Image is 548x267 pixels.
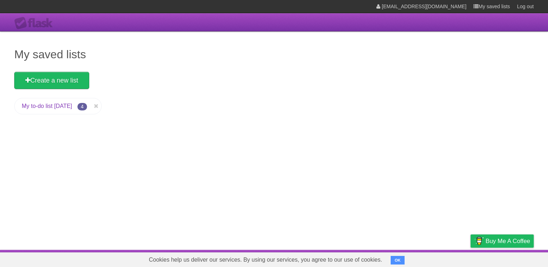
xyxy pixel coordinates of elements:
[486,235,530,247] span: Buy me a coffee
[14,46,534,63] h1: My saved lists
[391,256,405,264] button: OK
[77,103,87,110] span: 4
[437,252,453,265] a: Terms
[474,235,484,247] img: Buy me a coffee
[376,252,391,265] a: About
[14,17,57,30] div: Flask
[142,253,389,267] span: Cookies help us deliver our services. By using our services, you agree to our use of cookies.
[399,252,428,265] a: Developers
[14,72,89,89] a: Create a new list
[471,234,534,248] a: Buy me a coffee
[489,252,534,265] a: Suggest a feature
[461,252,480,265] a: Privacy
[22,103,72,109] a: My to-do list [DATE]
